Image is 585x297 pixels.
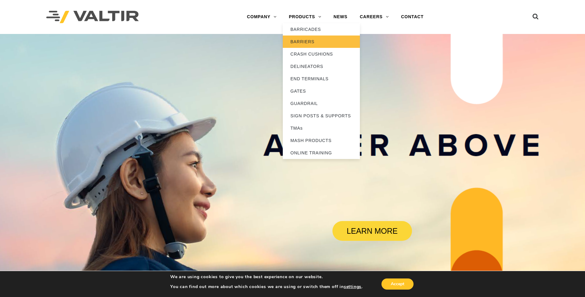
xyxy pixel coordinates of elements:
[283,11,328,23] a: PRODUCTS
[283,147,360,159] a: ONLINE TRAINING
[170,274,363,280] p: We are using cookies to give you the best experience on our website.
[283,60,360,73] a: DELINEATORS
[241,11,283,23] a: COMPANY
[283,97,360,110] a: GUARDRAIL
[328,11,354,23] a: NEWS
[332,221,412,241] a: LEARN MORE
[283,48,360,60] a: CRASH CUSHIONS
[283,23,360,36] a: BARRICADES
[283,110,360,122] a: SIGN POSTS & SUPPORTS
[283,85,360,97] a: GATES
[283,122,360,134] a: TMAs
[170,284,363,290] p: You can find out more about which cookies we are using or switch them off in .
[395,11,430,23] a: CONTACT
[283,36,360,48] a: BARRIERS
[46,11,139,23] img: Valtir
[354,11,395,23] a: CAREERS
[381,278,414,290] button: Accept
[283,134,360,147] a: MASH PRODUCTS
[344,284,361,290] button: settings
[283,73,360,85] a: END TERMINALS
